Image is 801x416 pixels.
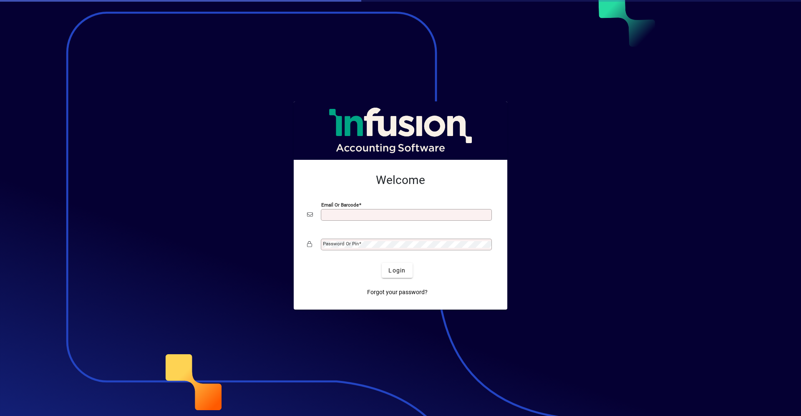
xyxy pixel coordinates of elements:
[367,288,428,297] span: Forgot your password?
[388,266,406,275] span: Login
[321,202,359,208] mat-label: Email or Barcode
[364,285,431,300] a: Forgot your password?
[323,241,359,247] mat-label: Password or Pin
[382,263,412,278] button: Login
[307,173,494,187] h2: Welcome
